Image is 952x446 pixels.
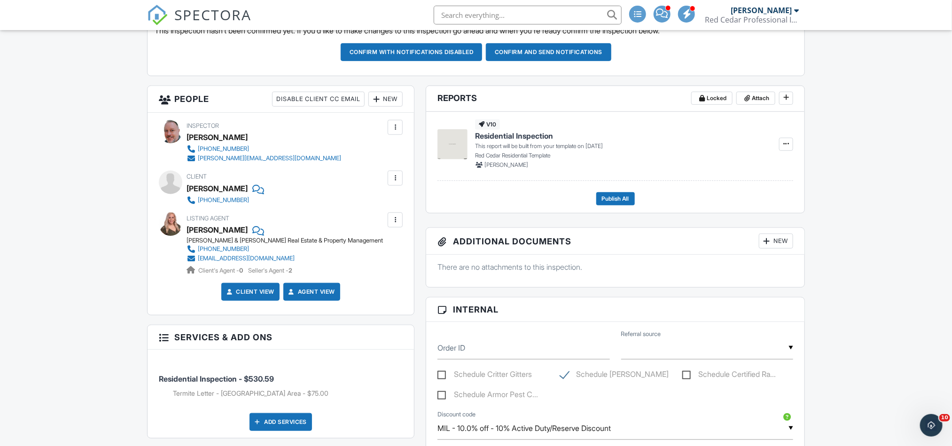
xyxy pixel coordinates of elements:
a: [PERSON_NAME] [187,223,248,237]
div: Add Services [250,413,312,431]
div: [EMAIL_ADDRESS][DOMAIN_NAME] [198,255,295,262]
h3: People [148,86,414,113]
button: Confirm with notifications disabled [341,43,483,61]
label: Order ID [437,343,465,353]
strong: 0 [239,267,243,274]
li: Add on: Termite Letter - Clarksville Area [173,389,403,398]
span: Client [187,173,207,180]
span: Inspector [187,122,219,129]
span: SPECTORA [174,5,251,24]
a: [PHONE_NUMBER] [187,144,341,154]
label: Referral source [621,330,661,338]
a: SPECTORA [147,13,251,32]
img: The Best Home Inspection Software - Spectora [147,5,168,25]
a: [PHONE_NUMBER] [187,196,257,205]
span: Client's Agent - [198,267,244,274]
div: New [368,92,403,107]
h3: Internal [426,297,804,322]
div: [PERSON_NAME] [187,181,248,196]
a: [PHONE_NUMBER] [187,244,375,254]
a: Agent View [287,287,335,297]
a: Client View [225,287,274,297]
div: Red Cedar Professional Inspections LLC [705,15,799,24]
div: [PHONE_NUMBER] [198,245,249,253]
label: Schedule Certified Radon Tennessee [682,370,776,382]
span: Residential Inspection - $530.59 [159,374,274,383]
button: Confirm and send notifications [486,43,611,61]
div: Disable Client CC Email [272,92,365,107]
input: Search everything... [434,6,622,24]
div: [PERSON_NAME][EMAIL_ADDRESS][DOMAIN_NAME] [198,155,341,162]
h3: Additional Documents [426,228,804,255]
p: This inspection hasn't been confirmed yet. If you'd like to make changes to this inspection go ah... [155,25,797,36]
label: Schedule Armor Pest Control [437,390,538,402]
div: [PERSON_NAME] [187,130,248,144]
a: [EMAIL_ADDRESS][DOMAIN_NAME] [187,254,375,263]
h3: Services & Add ons [148,325,414,350]
label: Schedule Robards [560,370,669,382]
div: [PHONE_NUMBER] [198,145,249,153]
strong: 2 [289,267,292,274]
span: 10 [939,414,950,422]
a: [PERSON_NAME][EMAIL_ADDRESS][DOMAIN_NAME] [187,154,341,163]
div: [PHONE_NUMBER] [198,196,249,204]
div: New [759,234,793,249]
label: Discount code [437,410,476,419]
span: Listing Agent [187,215,229,222]
span: Seller's Agent - [248,267,292,274]
div: [PERSON_NAME] & [PERSON_NAME] Real Estate & Property Management [187,237,383,244]
p: There are no attachments to this inspection. [437,262,793,272]
li: Service: Residential Inspection [159,357,403,406]
iframe: Intercom live chat [920,414,943,437]
label: Schedule Critter Gitters [437,370,532,382]
div: [PERSON_NAME] [731,6,792,15]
